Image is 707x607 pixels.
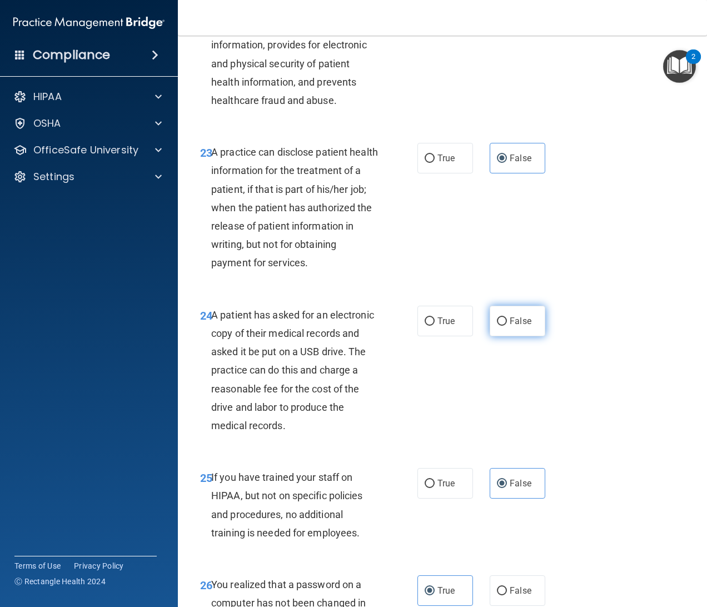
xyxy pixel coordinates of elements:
button: Open Resource Center, 2 new notifications [663,50,696,83]
span: True [437,478,455,489]
span: 24 [200,309,212,322]
p: OfficeSafe University [33,143,138,157]
a: Settings [13,170,162,183]
p: HIPAA [33,90,62,103]
p: OSHA [33,117,61,130]
a: Terms of Use [14,560,61,571]
span: False [510,585,531,596]
h4: Compliance [33,47,110,63]
span: 26 [200,579,212,592]
input: True [425,480,435,488]
a: OfficeSafe University [13,143,162,157]
input: True [425,587,435,595]
img: PMB logo [13,12,165,34]
span: False [510,153,531,163]
input: True [425,317,435,326]
span: 23 [200,146,212,160]
span: A patient has asked for an electronic copy of their medical records and asked it be put on a USB ... [211,309,374,431]
span: A practice can disclose patient health information for the treatment of a patient, if that is par... [211,146,378,268]
iframe: Drift Widget Chat Controller [651,530,694,573]
span: False [510,316,531,326]
input: False [497,317,507,326]
input: True [425,155,435,163]
span: False [510,478,531,489]
input: False [497,155,507,163]
p: Settings [33,170,74,183]
a: HIPAA [13,90,162,103]
a: OSHA [13,117,162,130]
span: 25 [200,471,212,485]
span: Ⓒ Rectangle Health 2024 [14,576,106,587]
input: False [497,480,507,488]
div: 2 [691,57,695,71]
span: True [437,585,455,596]
span: If you have trained your staff on HIPAA, but not on specific policies and procedures, no addition... [211,471,363,539]
span: True [437,316,455,326]
input: False [497,587,507,595]
span: HIPAA protects the privacy and security of patient health information, provides for electronic an... [211,2,367,106]
span: True [437,153,455,163]
a: Privacy Policy [74,560,124,571]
